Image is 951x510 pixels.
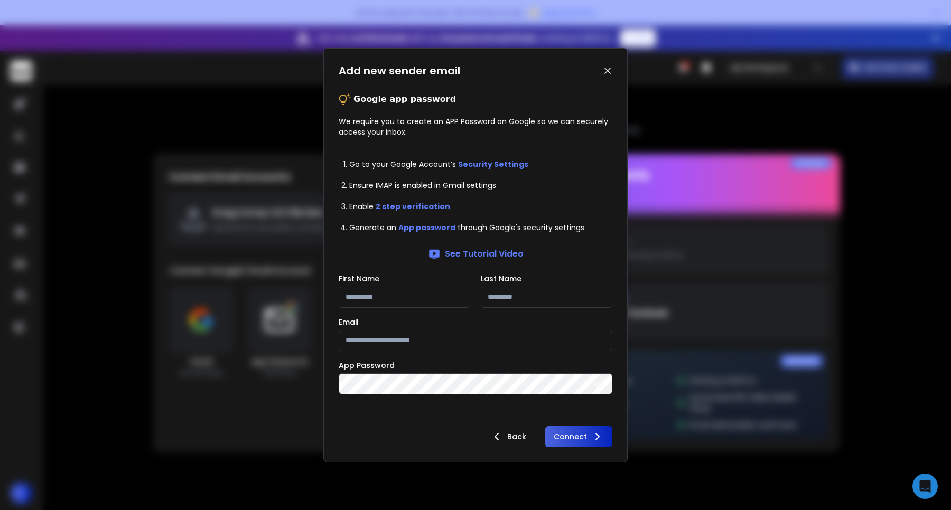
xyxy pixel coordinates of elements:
[339,116,612,137] p: We require you to create an APP Password on Google so we can securely access your inbox.
[912,474,938,499] div: Open Intercom Messenger
[339,63,460,78] h1: Add new sender email
[398,222,455,233] a: App password
[349,159,612,169] li: Go to your Google Account’s
[339,93,351,106] img: tips
[349,222,612,233] li: Generate an through Google's security settings
[482,426,535,447] button: Back
[428,248,524,260] a: See Tutorial Video
[458,159,528,169] a: Security Settings
[353,93,456,106] p: Google app password
[339,362,395,369] label: App Password
[376,201,450,212] a: 2 step verification
[545,426,612,447] button: Connect
[481,275,521,282] label: Last Name
[349,201,612,212] li: Enable
[339,275,379,282] label: First Name
[349,180,612,191] li: Ensure IMAP is enabled in Gmail settings
[339,318,359,326] label: Email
